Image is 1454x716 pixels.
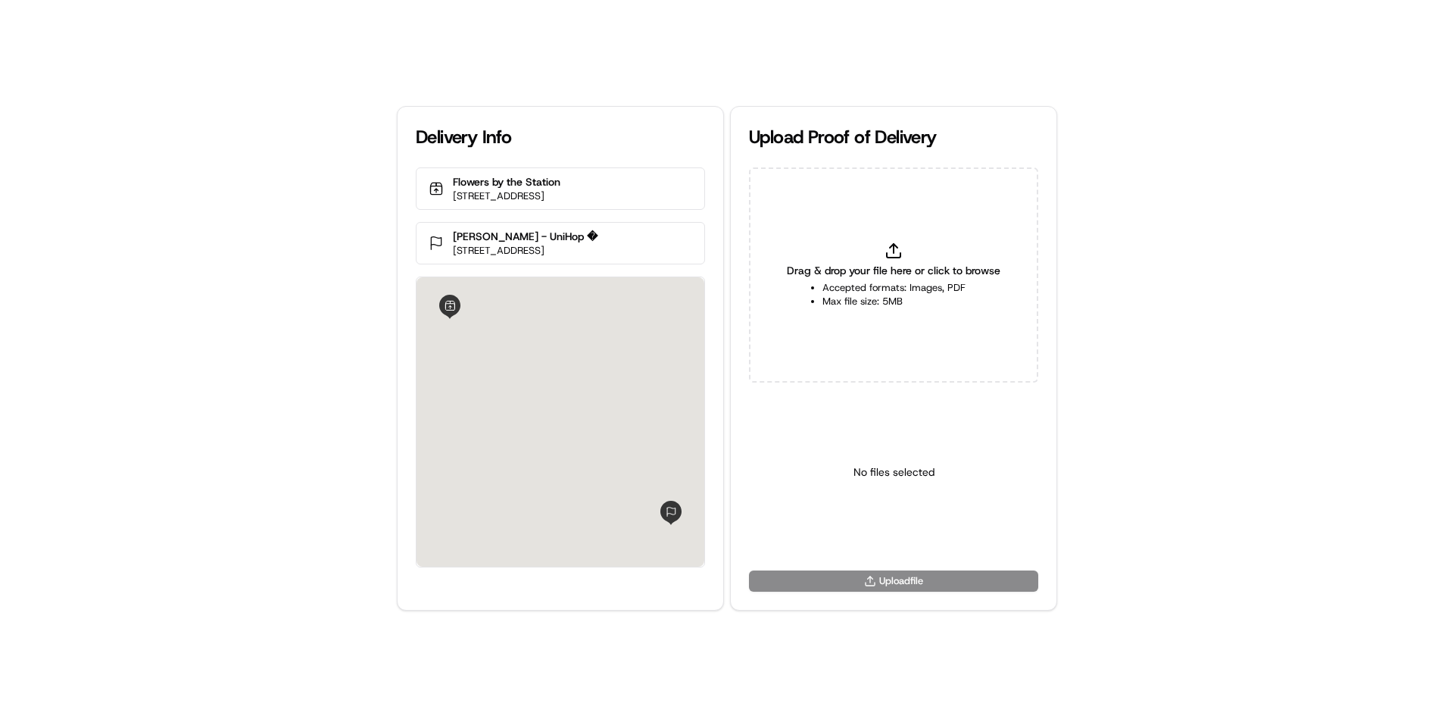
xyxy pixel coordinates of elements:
li: Max file size: 5MB [822,295,966,308]
p: [STREET_ADDRESS] [453,189,560,203]
li: Accepted formats: Images, PDF [822,281,966,295]
p: [STREET_ADDRESS] [453,244,598,258]
div: Upload Proof of Delivery [749,125,1038,149]
div: Delivery Info [416,125,705,149]
span: Drag & drop your file here or click to browse [787,263,1000,278]
p: No files selected [853,464,934,480]
p: Flowers by the Station [453,174,560,189]
p: [PERSON_NAME] - UniHop � [453,229,598,244]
